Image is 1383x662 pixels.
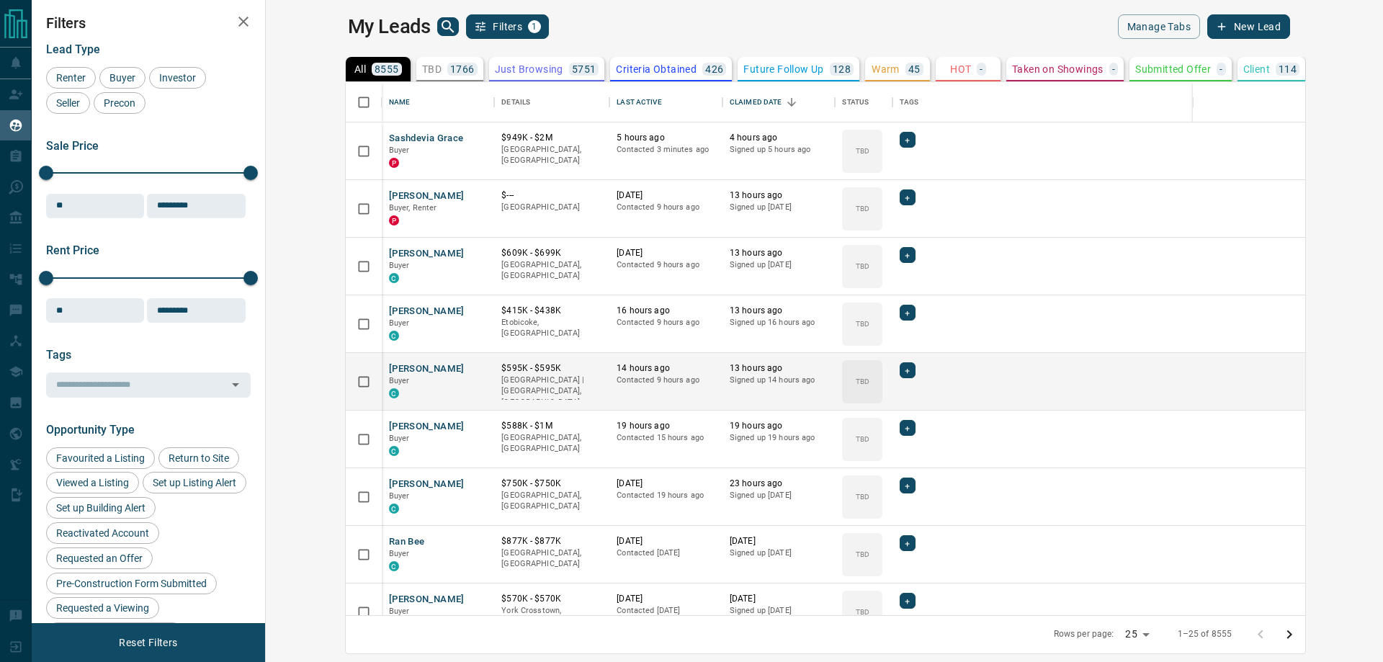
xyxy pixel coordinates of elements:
p: [GEOGRAPHIC_DATA], [GEOGRAPHIC_DATA] [501,432,602,455]
p: - [1112,64,1115,74]
p: [DATE] [617,247,715,259]
p: Etobicoke, [GEOGRAPHIC_DATA] [501,317,602,339]
div: Seller [46,92,90,114]
span: Buyer [389,491,410,501]
div: Return to Site [158,447,239,469]
span: Investor [154,72,201,84]
p: Contacted [DATE] [617,547,715,559]
p: [GEOGRAPHIC_DATA], [GEOGRAPHIC_DATA] [501,490,602,512]
div: Requested a Viewing [46,597,159,619]
span: Requested a Viewing [51,602,154,614]
div: Last Active [609,82,722,122]
div: Buyer [99,67,146,89]
div: + [900,478,915,493]
p: All [354,64,366,74]
p: Signed up [DATE] [730,259,828,271]
p: Signed up [DATE] [730,605,828,617]
span: + [905,478,910,493]
p: Contacted 9 hours ago [617,317,715,328]
p: $--- [501,189,602,202]
p: 1–25 of 8555 [1178,628,1232,640]
p: Client [1243,64,1270,74]
p: 5751 [572,64,596,74]
p: TBD [856,376,869,387]
div: Reactivated Account [46,522,159,544]
span: Rent Price [46,243,99,257]
p: 114 [1279,64,1297,74]
span: Set up Listing Alert [148,477,241,488]
p: [DATE] [730,593,828,605]
span: + [905,133,910,147]
div: Name [382,82,495,122]
p: Just Browsing [495,64,563,74]
div: + [900,305,915,321]
button: Filters1 [466,14,549,39]
p: 13 hours ago [730,305,828,317]
p: 426 [705,64,723,74]
button: [PERSON_NAME] [389,478,465,491]
p: $877K - $877K [501,535,602,547]
p: TBD [856,607,869,617]
div: Status [842,82,869,122]
div: Name [389,82,411,122]
p: TBD [856,549,869,560]
p: - [1219,64,1222,74]
span: Buyer [389,607,410,616]
button: search button [437,17,459,36]
p: Signed up 14 hours ago [730,375,828,386]
button: [PERSON_NAME] [389,189,465,203]
p: Rows per page: [1054,628,1114,640]
p: 45 [908,64,921,74]
p: TBD [856,203,869,214]
p: 19 hours ago [617,420,715,432]
p: Contacted 3 minutes ago [617,144,715,156]
p: TBD [856,318,869,329]
div: Status [835,82,892,122]
span: Buyer [389,376,410,385]
div: + [900,420,915,436]
p: [DATE] [730,535,828,547]
button: Ran Bee [389,535,425,549]
p: TBD [856,146,869,156]
div: Requested an Offer [46,547,153,569]
p: Warm [872,64,900,74]
p: $949K - $2M [501,132,602,144]
div: + [900,362,915,378]
p: Contacted 9 hours ago [617,202,715,213]
p: 13 hours ago [730,362,828,375]
p: HOT [950,64,971,74]
span: Tags [46,348,71,362]
p: Contacted 19 hours ago [617,490,715,501]
div: Investor [149,67,206,89]
div: Claimed Date [722,82,836,122]
p: 13 hours ago [730,189,828,202]
div: Favourited a Listing [46,447,155,469]
div: Tags [900,82,918,122]
div: Set up Building Alert [46,497,156,519]
p: TBD [856,261,869,272]
span: + [905,248,910,262]
span: Viewed a Listing [51,477,134,488]
div: Details [501,82,530,122]
p: [DATE] [617,535,715,547]
p: [GEOGRAPHIC_DATA] [501,202,602,213]
div: + [900,247,915,263]
button: Go to next page [1275,620,1304,649]
div: + [900,189,915,205]
p: Signed up [DATE] [730,547,828,559]
div: + [900,593,915,609]
p: Signed up 19 hours ago [730,432,828,444]
p: 13 hours ago [730,247,828,259]
p: Signed up 5 hours ago [730,144,828,156]
div: Details [494,82,609,122]
button: [PERSON_NAME] [389,420,465,434]
span: Set up Building Alert [51,502,151,514]
button: Manage Tabs [1118,14,1200,39]
button: [PERSON_NAME] [389,247,465,261]
p: TBD [856,491,869,502]
button: Sort [782,92,802,112]
div: condos.ca [389,504,399,514]
p: [DATE] [617,189,715,202]
p: [GEOGRAPHIC_DATA], [GEOGRAPHIC_DATA] [501,259,602,282]
div: + [900,535,915,551]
